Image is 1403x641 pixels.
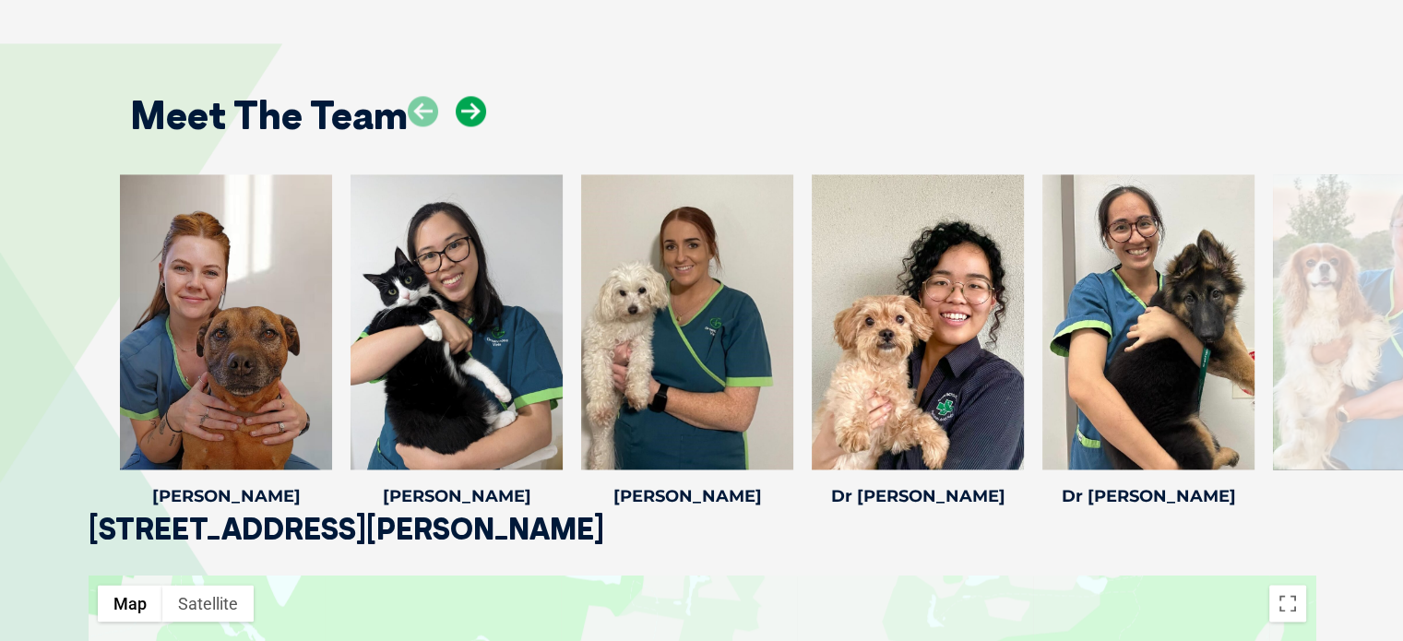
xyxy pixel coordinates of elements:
button: Show satellite imagery [162,585,254,622]
button: Toggle fullscreen view [1269,585,1306,622]
button: Search [1367,84,1385,102]
button: Show street map [98,585,162,622]
h2: Meet The Team [130,96,408,135]
h4: [PERSON_NAME] [351,488,563,504]
h4: Dr [PERSON_NAME] [812,488,1024,504]
h4: [PERSON_NAME] [581,488,793,504]
h4: Dr [PERSON_NAME] [1042,488,1254,504]
h4: [PERSON_NAME] [120,488,332,504]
